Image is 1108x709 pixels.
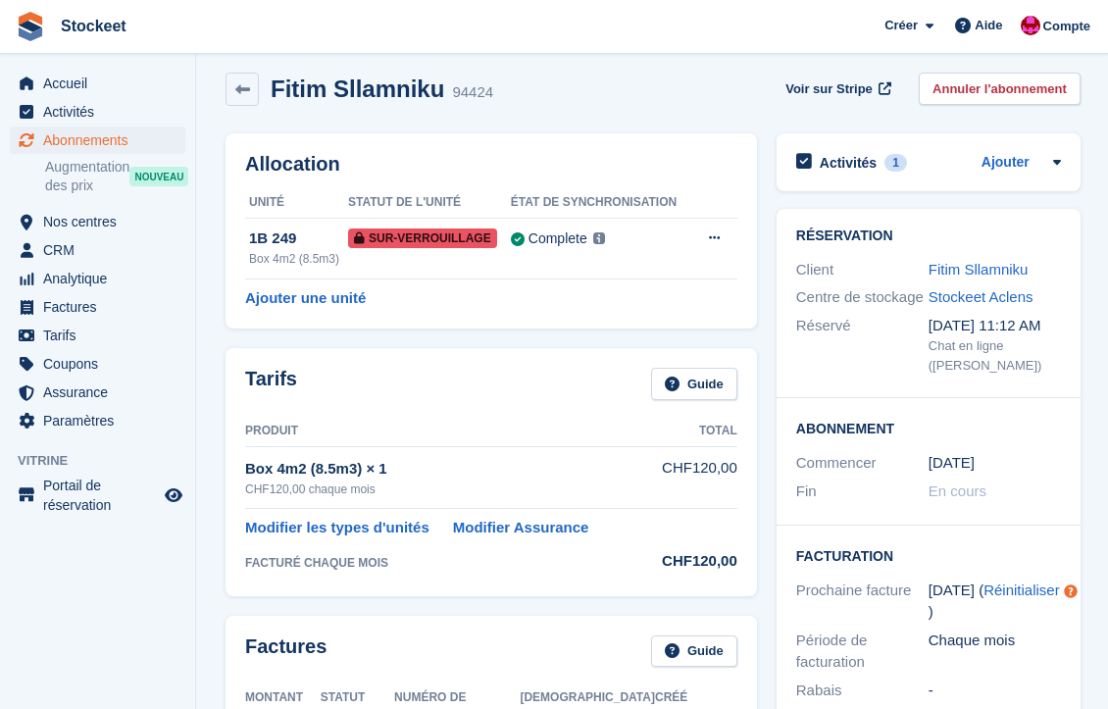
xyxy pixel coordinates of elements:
[884,154,907,172] div: 1
[511,187,692,219] th: État de synchronisation
[245,458,649,481] div: Box 4m2 (8.5m3) × 1
[529,228,587,249] div: Complete
[785,79,873,99] span: Voir sur Stripe
[778,73,895,105] a: Voir sur Stripe
[796,481,929,503] div: Fin
[929,680,1061,702] div: -
[796,680,929,702] div: Rabais
[884,16,918,35] span: Créer
[16,12,45,41] img: stora-icon-8386f47178a22dfd0bd8f6a31ec36ba5ce8667c1dd55bd0f319d3a0aa187defe.svg
[796,286,929,309] div: Centre de stockage
[649,416,737,447] th: Total
[10,293,185,321] a: menu
[929,482,986,499] span: En cours
[43,476,161,515] span: Portail de réservation
[452,81,493,104] div: 94424
[18,451,195,471] span: Vitrine
[649,446,737,508] td: CHF120,00
[43,322,161,349] span: Tarifs
[43,293,161,321] span: Factures
[245,153,737,176] h2: Allocation
[245,554,649,572] div: FACTURÉ CHAQUE MOIS
[10,127,185,154] a: menu
[43,70,161,97] span: Accueil
[929,580,1061,624] div: [DATE] ( )
[649,550,737,573] div: CHF120,00
[162,483,185,507] a: Boutique d'aperçu
[43,265,161,292] span: Analytique
[593,232,605,244] img: icon-info-grey-7440780725fd019a000dd9b08b2336e03edf1995a4989e88bcd33f0948082b44.svg
[245,481,649,498] div: CHF120,00 chaque mois
[10,350,185,378] a: menu
[10,407,185,434] a: menu
[10,476,185,515] a: menu
[982,152,1030,175] a: Ajouter
[245,287,366,310] a: Ajouter une unité
[820,154,877,172] h2: Activités
[43,350,161,378] span: Coupons
[983,582,1060,598] a: Réinitialiser
[245,187,348,219] th: Unité
[453,517,589,539] a: Modifier Assurance
[245,635,327,668] h2: Factures
[796,228,1061,244] h2: Réservation
[10,322,185,349] a: menu
[129,167,188,186] div: NOUVEAU
[796,630,929,674] div: Période de facturation
[1043,17,1090,36] span: Compte
[10,379,185,406] a: menu
[651,635,737,668] a: Guide
[651,368,737,400] a: Guide
[245,517,429,539] a: Modifier les types d'unités
[45,157,185,196] a: Augmentation des prix NOUVEAU
[975,16,1002,35] span: Aide
[348,187,511,219] th: Statut de l'unité
[249,228,348,250] div: 1B 249
[43,379,161,406] span: Assurance
[796,259,929,281] div: Client
[929,315,1061,337] div: [DATE] 11:12 AM
[43,98,161,126] span: Activités
[10,70,185,97] a: menu
[43,407,161,434] span: Paramètres
[43,127,161,154] span: Abonnements
[10,208,185,235] a: menu
[53,10,134,42] a: Stockeet
[929,630,1061,674] div: Chaque mois
[10,98,185,126] a: menu
[10,236,185,264] a: menu
[796,452,929,475] div: Commencer
[45,158,129,195] span: Augmentation des prix
[1021,16,1040,35] img: Valentin BURDET
[929,261,1029,278] a: Fitim Sllamniku
[245,416,649,447] th: Produit
[796,545,1061,565] h2: Facturation
[796,418,1061,437] h2: Abonnement
[348,228,497,248] span: Sur-verrouillage
[245,368,297,400] h2: Tarifs
[929,288,1033,305] a: Stockeet Aclens
[249,250,348,268] div: Box 4m2 (8.5m3)
[43,208,161,235] span: Nos centres
[43,236,161,264] span: CRM
[796,580,929,624] div: Prochaine facture
[919,73,1081,105] a: Annuler l'abonnement
[10,265,185,292] a: menu
[929,336,1061,375] div: Chat en ligne ([PERSON_NAME])
[271,76,444,102] h2: Fitim Sllamniku
[796,315,929,376] div: Réservé
[929,452,975,475] time: 2025-07-07 23:00:00 UTC
[1062,582,1080,600] div: Tooltip anchor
